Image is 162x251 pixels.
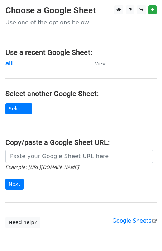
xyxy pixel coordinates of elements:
iframe: Chat Widget [126,217,162,251]
h3: Choose a Google Sheet [5,5,157,16]
a: all [5,60,13,67]
small: Example: [URL][DOMAIN_NAME] [5,165,79,170]
a: Select... [5,103,32,114]
input: Next [5,179,24,190]
p: Use one of the options below... [5,19,157,26]
h4: Use a recent Google Sheet: [5,48,157,57]
h4: Select another Google Sheet: [5,89,157,98]
a: View [88,60,106,67]
h4: Copy/paste a Google Sheet URL: [5,138,157,147]
small: View [95,61,106,66]
a: Google Sheets [112,218,157,224]
input: Paste your Google Sheet URL here [5,150,153,163]
a: Need help? [5,217,40,228]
